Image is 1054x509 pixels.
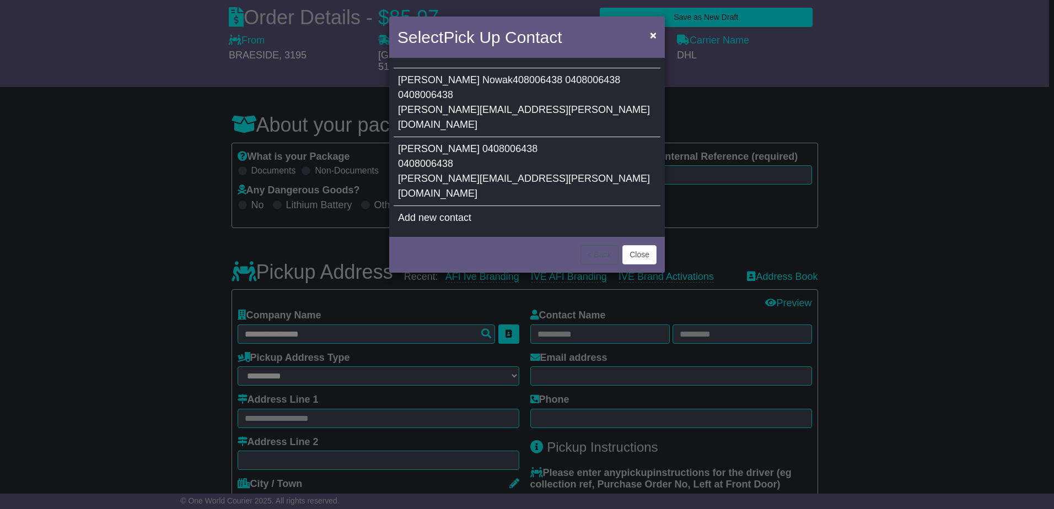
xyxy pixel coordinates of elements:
button: < Back [580,245,619,264]
span: 0408006438 [398,158,453,169]
span: [PERSON_NAME][EMAIL_ADDRESS][PERSON_NAME][DOMAIN_NAME] [398,104,650,130]
h4: Select [397,25,562,50]
span: 0408006438 [565,74,620,85]
button: Close [644,24,662,46]
span: Pick Up [443,28,500,46]
span: Contact [505,28,562,46]
span: Add new contact [398,212,471,223]
span: 0408006438 [398,89,453,100]
span: [PERSON_NAME][EMAIL_ADDRESS][PERSON_NAME][DOMAIN_NAME] [398,173,650,199]
span: [PERSON_NAME] [398,143,480,154]
span: [PERSON_NAME] Nowak408006438 [398,74,562,85]
span: 0408006438 [482,143,537,154]
button: Close [622,245,657,264]
span: × [650,29,657,41]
